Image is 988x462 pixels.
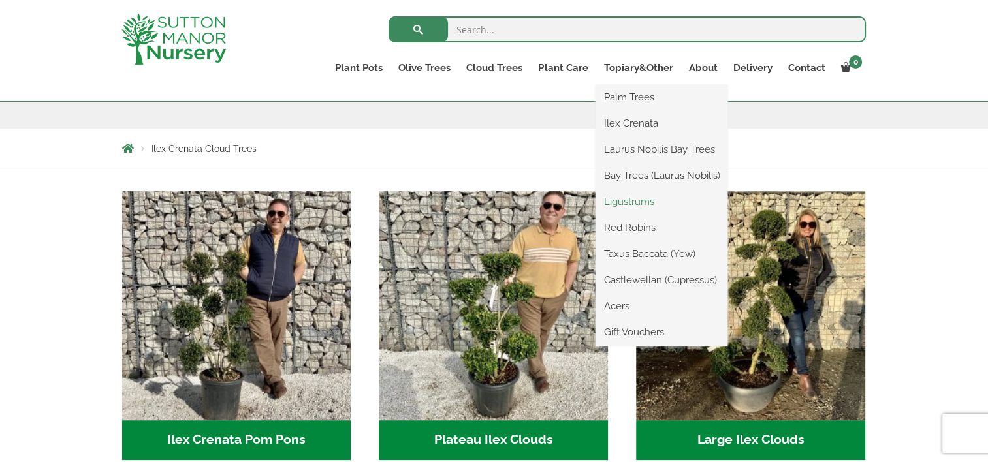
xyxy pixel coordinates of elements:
a: Ilex Crenata [596,114,727,133]
a: Acers [596,296,727,316]
input: Search... [389,16,866,42]
h2: Plateau Ilex Clouds [379,420,608,461]
a: 0 [833,59,866,77]
a: Visit product category Large Ilex Clouds [636,191,865,460]
a: Olive Trees [390,59,458,77]
h2: Ilex Crenata Pom Pons [122,420,351,461]
h2: Large Ilex Clouds [636,420,865,461]
a: Bay Trees (Laurus Nobilis) [596,166,727,185]
a: Taxus Baccata (Yew) [596,244,727,264]
a: Ligustrums [596,192,727,211]
img: Ilex Crenata Pom Pons [122,191,351,420]
a: Plant Care [530,59,596,77]
a: About [680,59,725,77]
a: Castlewellan (Cupressus) [596,270,727,290]
a: Contact [780,59,833,77]
a: Topiary&Other [596,59,680,77]
a: Red Robins [596,218,727,238]
span: Ilex Crenata Cloud Trees [151,144,257,154]
span: 0 [849,55,862,69]
img: logo [121,13,226,65]
nav: Breadcrumbs [122,143,867,153]
a: Delivery [725,59,780,77]
a: Visit product category Ilex Crenata Pom Pons [122,191,351,460]
a: Cloud Trees [458,59,530,77]
a: Palm Trees [596,87,727,107]
img: Large Ilex Clouds [636,191,865,420]
a: Gift Vouchers [596,322,727,342]
a: Plant Pots [327,59,390,77]
a: Laurus Nobilis Bay Trees [596,140,727,159]
img: Plateau Ilex Clouds [379,191,608,420]
a: Visit product category Plateau Ilex Clouds [379,191,608,460]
